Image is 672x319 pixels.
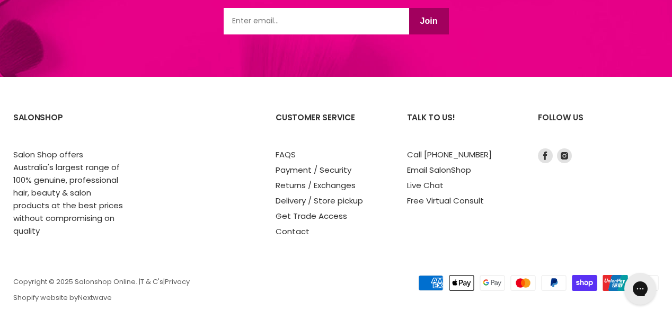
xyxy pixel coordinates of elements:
h2: Talk to us! [407,104,517,148]
a: Email SalonShop [407,164,471,175]
a: Returns / Exchanges [276,180,356,191]
iframe: Gorgias live chat messenger [619,269,661,308]
p: Salon Shop offers Australia's largest range of 100% genuine, professional hair, beauty & salon pr... [13,148,123,237]
h2: Follow us [538,104,659,148]
a: Live Chat [407,180,444,191]
a: Free Virtual Consult [407,195,484,206]
a: Nextwave [78,293,112,303]
a: Contact [276,226,310,237]
h2: Customer Service [276,104,386,148]
button: Join [409,8,449,34]
a: Privacy [165,277,190,287]
a: Call [PHONE_NUMBER] [407,149,492,160]
a: FAQS [276,149,296,160]
p: Copyright © 2025 Salonshop Online. | | Shopify website by [13,278,394,302]
h2: SalonShop [13,104,123,148]
a: Get Trade Access [276,210,347,221]
a: Delivery / Store pickup [276,195,363,206]
a: T & C's [140,277,163,287]
input: Email [224,8,409,34]
a: Payment / Security [276,164,351,175]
